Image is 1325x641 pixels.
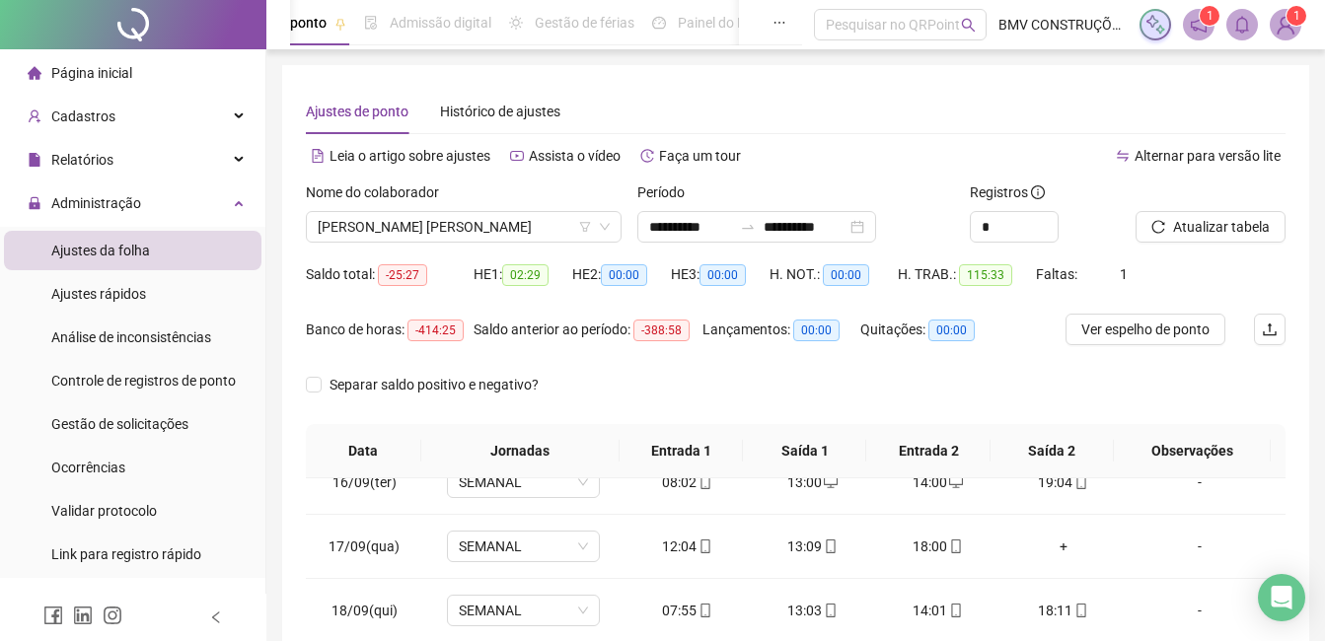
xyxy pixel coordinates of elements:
[652,16,666,30] span: dashboard
[891,535,985,557] div: 18:00
[678,15,755,31] span: Painel do DP
[959,264,1012,286] span: 115:33
[306,104,408,119] span: Ajustes de ponto
[866,424,990,478] th: Entrada 2
[601,264,647,286] span: 00:00
[474,263,572,286] div: HE 1:
[1016,600,1110,621] div: 18:11
[970,181,1045,203] span: Registros
[51,195,141,211] span: Administração
[306,263,474,286] div: Saldo total:
[822,539,838,553] span: mobile
[311,149,325,163] span: file-text
[947,475,963,489] span: desktop
[898,263,1036,286] div: H. TRAB.:
[1141,471,1258,493] div: -
[633,320,690,341] span: -388:58
[51,108,115,124] span: Cadastros
[579,221,591,233] span: filter
[51,373,236,389] span: Controle de registros de ponto
[502,264,549,286] span: 02:29
[1173,216,1270,238] span: Atualizar tabela
[1141,535,1258,557] div: -
[28,153,41,167] span: file
[961,18,976,33] span: search
[51,329,211,345] span: Análise de inconsistências
[659,148,741,164] span: Faça um tour
[743,424,866,478] th: Saída 1
[697,539,712,553] span: mobile
[390,15,491,31] span: Admissão digital
[459,532,588,561] span: SEMANAL
[770,263,898,286] div: H. NOT.:
[572,263,671,286] div: HE 2:
[459,596,588,625] span: SEMANAL
[1081,319,1210,340] span: Ver espelho de ponto
[1258,574,1305,621] div: Open Intercom Messenger
[1207,9,1214,23] span: 1
[1016,535,1110,557] div: +
[671,263,770,286] div: HE 3:
[773,16,786,30] span: ellipsis
[766,535,859,557] div: 13:09
[998,14,1128,36] span: BMV CONSTRUÇÕES E INCORPORAÇÕES
[1016,471,1110,493] div: 19:04
[891,600,985,621] div: 14:01
[991,424,1114,478] th: Saída 2
[1036,266,1080,282] span: Faltas:
[378,264,427,286] span: -25:27
[474,319,702,341] div: Saldo anterior ao período:
[740,219,756,235] span: swap-right
[766,471,859,493] div: 13:00
[599,221,611,233] span: down
[1262,321,1278,337] span: upload
[1287,6,1306,26] sup: Atualize o seu contato no menu Meus Dados
[640,535,734,557] div: 12:04
[1072,475,1088,489] span: mobile
[440,104,560,119] span: Histórico de ajustes
[1066,314,1225,345] button: Ver espelho de ponto
[421,424,621,478] th: Jornadas
[697,604,712,617] span: mobile
[793,320,840,341] span: 00:00
[330,148,490,164] span: Leia o artigo sobre ajustes
[51,286,146,302] span: Ajustes rápidos
[51,460,125,475] span: Ocorrências
[28,66,41,80] span: home
[637,181,698,203] label: Período
[620,424,743,478] th: Entrada 1
[209,610,223,624] span: left
[1136,211,1286,243] button: Atualizar tabela
[329,538,400,554] span: 17/09(qua)
[699,264,746,286] span: 00:00
[822,475,838,489] span: desktop
[51,152,113,168] span: Relatórios
[860,319,998,341] div: Quitações:
[1271,10,1300,39] img: 66634
[103,605,122,625] span: instagram
[459,467,588,497] span: SEMANAL
[43,605,63,625] span: facebook
[332,474,397,490] span: 16/09(ter)
[407,320,464,341] span: -414:25
[334,18,346,30] span: pushpin
[823,264,869,286] span: 00:00
[1293,9,1300,23] span: 1
[1135,148,1281,164] span: Alternar para versão lite
[51,416,188,432] span: Gestão de solicitações
[740,219,756,235] span: to
[51,243,150,258] span: Ajustes da folha
[766,600,859,621] div: 13:03
[1120,266,1128,282] span: 1
[28,109,41,123] span: user-add
[1130,440,1255,462] span: Observações
[51,65,132,81] span: Página inicial
[51,546,201,562] span: Link para registro rápido
[697,475,712,489] span: mobile
[306,424,421,478] th: Data
[1233,16,1251,34] span: bell
[306,319,474,341] div: Banco de horas:
[28,196,41,210] span: lock
[318,212,610,242] span: JOSELITO FERREIRA LINO
[364,16,378,30] span: file-done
